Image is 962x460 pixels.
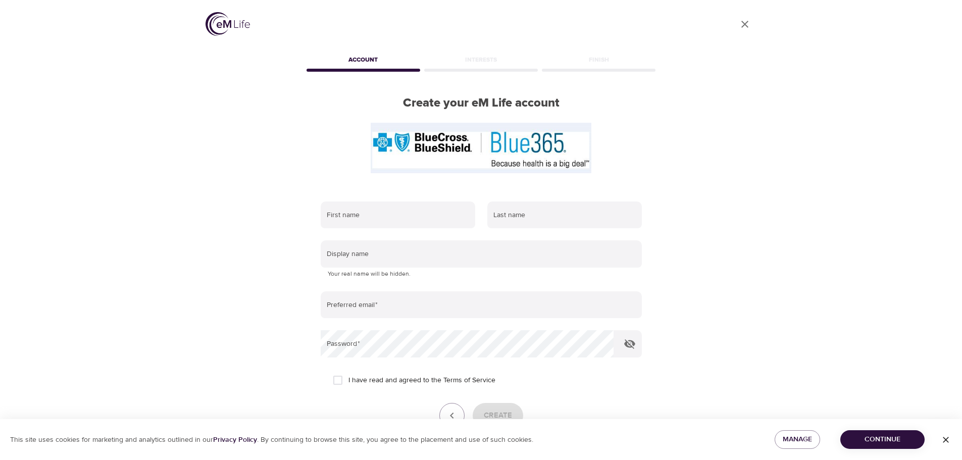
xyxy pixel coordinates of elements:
h2: Create your eM Life account [305,96,658,111]
span: Continue [848,433,917,446]
img: logo [206,12,250,36]
button: Manage [775,430,820,449]
span: Manage [783,433,812,446]
a: close [733,12,757,36]
img: Blue365%20logo.JPG [371,123,591,173]
span: I have read and agreed to the [348,375,495,386]
button: Continue [840,430,925,449]
p: Your real name will be hidden. [328,269,635,279]
a: Terms of Service [443,375,495,386]
a: Privacy Policy [213,435,257,444]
